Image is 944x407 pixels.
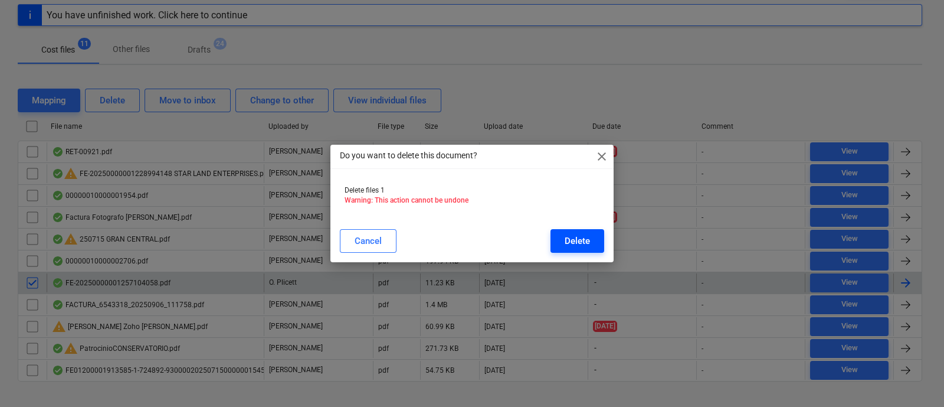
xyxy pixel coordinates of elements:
[595,149,609,164] span: close
[885,350,944,407] iframe: Chat Widget
[340,229,396,253] button: Cancel
[345,185,599,196] p: Delete files 1
[565,233,590,249] div: Delete
[345,196,599,206] p: Warning: This action cannot be undone
[550,229,604,253] button: Delete
[885,350,944,407] div: Widget de chat
[355,233,382,249] div: Cancel
[340,149,477,162] p: Do you want to delete this document?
